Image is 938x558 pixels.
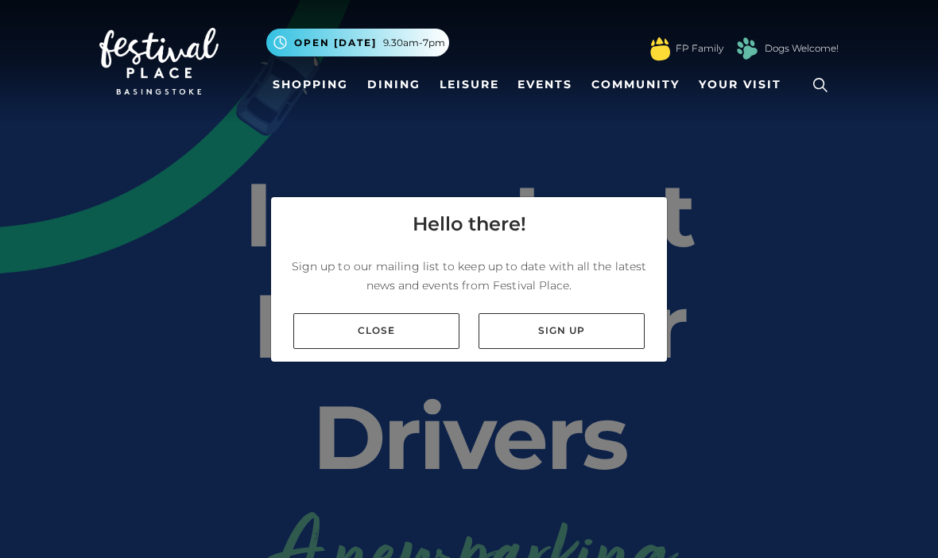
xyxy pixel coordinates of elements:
a: Community [585,70,686,99]
h4: Hello there! [413,210,526,238]
a: Sign up [479,313,645,349]
a: Shopping [266,70,355,99]
a: Leisure [433,70,506,99]
span: Your Visit [699,76,781,93]
a: Close [293,313,459,349]
a: Your Visit [692,70,796,99]
img: Festival Place Logo [99,28,219,95]
a: FP Family [676,41,723,56]
p: Sign up to our mailing list to keep up to date with all the latest news and events from Festival ... [284,257,654,295]
a: Events [511,70,579,99]
span: Open [DATE] [294,36,377,50]
span: 9.30am-7pm [383,36,445,50]
a: Dogs Welcome! [765,41,839,56]
a: Dining [361,70,427,99]
button: Open [DATE] 9.30am-7pm [266,29,449,56]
